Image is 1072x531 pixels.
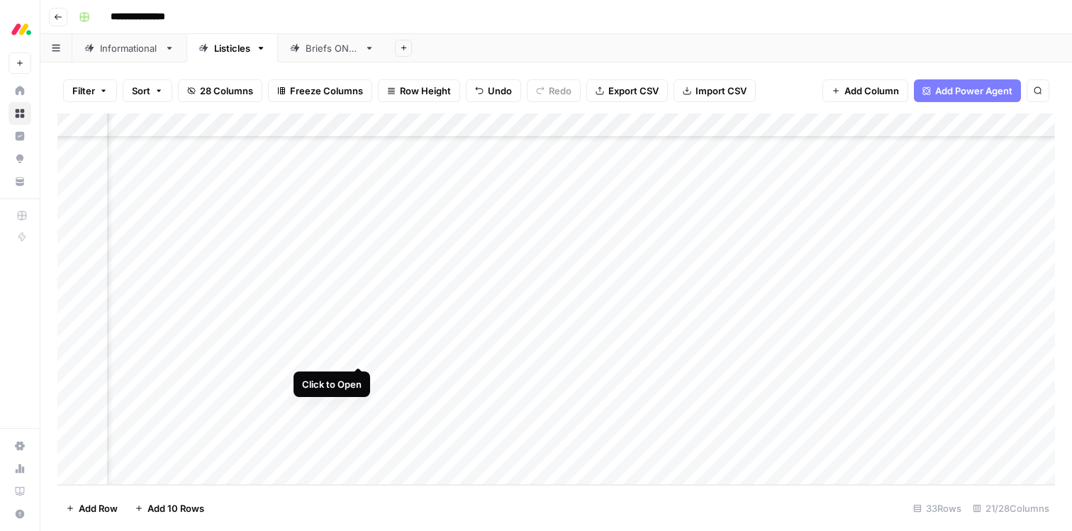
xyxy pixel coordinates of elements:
a: Usage [9,457,31,480]
img: Monday.com Logo [9,16,34,42]
span: Freeze Columns [290,84,363,98]
button: Add 10 Rows [126,497,213,520]
button: Redo [527,79,581,102]
span: Redo [549,84,571,98]
button: Row Height [378,79,460,102]
button: 28 Columns [178,79,262,102]
div: Listicles [214,41,250,55]
span: Export CSV [608,84,659,98]
button: Import CSV [674,79,756,102]
a: Briefs ONLY [278,34,386,62]
span: Undo [488,84,512,98]
span: Add Column [844,84,899,98]
button: Sort [123,79,172,102]
button: Add Power Agent [914,79,1021,102]
div: Informational [100,41,159,55]
span: 28 Columns [200,84,253,98]
span: Import CSV [696,84,747,98]
div: 21/28 Columns [967,497,1055,520]
a: Settings [9,435,31,457]
button: Freeze Columns [268,79,372,102]
button: Add Row [57,497,126,520]
a: Browse [9,102,31,125]
button: Export CSV [586,79,668,102]
a: Learning Hub [9,480,31,503]
button: Workspace: Monday.com [9,11,31,47]
span: Add Row [79,501,118,515]
button: Help + Support [9,503,31,525]
button: Filter [63,79,117,102]
button: Undo [466,79,521,102]
a: Opportunities [9,147,31,170]
a: Listicles [186,34,278,62]
div: Click to Open [302,377,362,391]
a: Your Data [9,170,31,193]
button: Add Column [822,79,908,102]
a: Home [9,79,31,102]
a: Informational [72,34,186,62]
span: Sort [132,84,150,98]
div: 33 Rows [908,497,967,520]
span: Filter [72,84,95,98]
span: Add 10 Rows [147,501,204,515]
span: Row Height [400,84,451,98]
span: Add Power Agent [935,84,1012,98]
a: Insights [9,125,31,147]
div: Briefs ONLY [306,41,359,55]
